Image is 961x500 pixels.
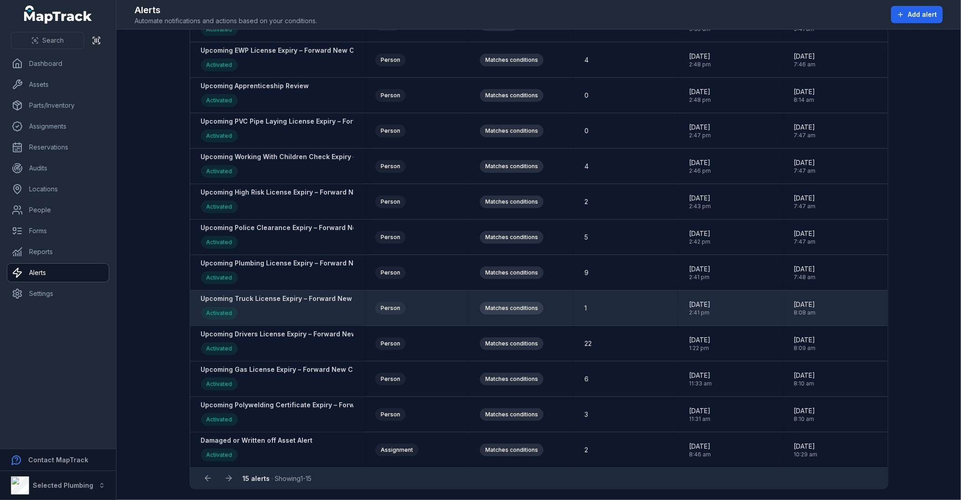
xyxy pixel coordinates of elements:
[794,265,815,281] time: 10/1/2025, 7:48:13 AM
[794,309,815,316] span: 8:08 am
[689,61,711,68] span: 2:48 pm
[794,96,815,104] span: 8:14 am
[375,302,406,315] div: Person
[201,400,642,410] strong: Upcoming Polywelding Certificate Expiry – Forward New Copy To [EMAIL_ADDRESS][DOMAIN_NAME] (Front...
[201,188,623,197] strong: Upcoming High Risk License Expiry – Forward New Copy To [EMAIL_ADDRESS][DOMAIN_NAME] (Front & Bac...
[794,238,815,245] span: 7:47 am
[7,117,109,135] a: Assignments
[480,231,543,244] div: Matches conditions
[480,195,543,208] div: Matches conditions
[375,444,418,456] div: Assignment
[480,337,543,350] div: Matches conditions
[794,442,817,451] span: [DATE]
[584,162,589,171] span: 4
[584,410,588,419] span: 3
[794,87,815,96] span: [DATE]
[689,52,711,61] span: [DATE]
[794,158,815,175] time: 10/1/2025, 7:47:20 AM
[375,266,406,279] div: Person
[794,229,815,245] time: 10/1/2025, 7:47:50 AM
[201,330,616,339] strong: Upcoming Drivers License Expiry – Forward New Copy To [EMAIL_ADDRESS][DOMAIN_NAME] (Front & Back ...
[201,365,606,374] strong: Upcoming Gas License Expiry – Forward New Copy To [EMAIL_ADDRESS][DOMAIN_NAME] (Front & Back sepa...
[689,229,710,245] time: 8/18/2025, 2:42:45 PM
[7,180,109,198] a: Locations
[584,233,588,242] span: 5
[480,266,543,279] div: Matches conditions
[794,87,815,104] time: 8/21/2025, 8:14:36 AM
[201,223,622,232] strong: Upcoming Police Clearance Expiry – Forward New Copy To [EMAIL_ADDRESS][DOMAIN_NAME] (Front & Back...
[201,307,238,320] div: Activated
[201,365,606,393] a: Upcoming Gas License Expiry – Forward New Copy To [EMAIL_ADDRESS][DOMAIN_NAME] (Front & Back sepa...
[689,203,711,210] span: 2:43 pm
[689,415,710,423] span: 11:31 am
[201,271,238,284] div: Activated
[908,10,937,19] span: Add alert
[7,243,109,261] a: Reports
[689,274,710,281] span: 2:41 pm
[480,54,543,66] div: Matches conditions
[201,378,238,390] div: Activated
[794,406,815,423] time: 9/11/2025, 8:10:19 AM
[584,197,588,206] span: 2
[480,444,543,456] div: Matches conditions
[689,265,710,281] time: 8/18/2025, 2:41:55 PM
[7,201,109,219] a: People
[201,165,238,178] div: Activated
[689,335,710,345] span: [DATE]
[201,436,313,445] strong: Damaged or Written off Asset Alert
[794,52,815,61] span: [DATE]
[794,158,815,167] span: [DATE]
[201,23,238,36] div: Activated
[201,117,645,145] a: Upcoming PVC Pipe Laying License Expiry – Forward New Copy To [EMAIL_ADDRESS][DOMAIN_NAME] (Front...
[794,380,815,387] span: 8:10 am
[689,406,710,423] time: 8/18/2025, 11:31:57 AM
[201,294,612,303] strong: Upcoming Truck License Expiry – Forward New Copy To [EMAIL_ADDRESS][DOMAIN_NAME] (Front & Back se...
[689,229,710,238] span: [DATE]
[794,167,815,175] span: 7:47 am
[375,373,406,385] div: Person
[201,294,612,322] a: Upcoming Truck License Expiry – Forward New Copy To [EMAIL_ADDRESS][DOMAIN_NAME] (Front & Back se...
[28,456,88,464] strong: Contact MapTrack
[794,335,815,352] time: 9/11/2025, 8:09:06 AM
[689,194,711,203] span: [DATE]
[201,413,238,426] div: Activated
[794,123,815,139] time: 10/1/2025, 7:47:05 AM
[7,96,109,115] a: Parts/Inventory
[7,138,109,156] a: Reservations
[689,345,710,352] span: 1:22 pm
[584,445,588,455] span: 2
[794,52,815,68] time: 10/1/2025, 7:46:29 AM
[201,259,623,286] a: Upcoming Plumbing License Expiry – Forward New Copy To [EMAIL_ADDRESS][DOMAIN_NAME] (Front & Back...
[689,300,710,309] span: [DATE]
[201,236,238,249] div: Activated
[201,259,623,268] strong: Upcoming Plumbing License Expiry – Forward New Copy To [EMAIL_ADDRESS][DOMAIN_NAME] (Front & Back...
[480,373,543,385] div: Matches conditions
[480,408,543,421] div: Matches conditions
[480,302,543,315] div: Matches conditions
[375,231,406,244] div: Person
[689,132,711,139] span: 2:47 pm
[11,32,84,49] button: Search
[480,125,543,137] div: Matches conditions
[689,87,711,104] time: 8/18/2025, 2:48:20 PM
[201,130,238,142] div: Activated
[584,55,589,65] span: 4
[689,123,711,139] time: 8/18/2025, 2:47:29 PM
[794,300,815,309] span: [DATE]
[689,194,711,210] time: 8/18/2025, 2:43:36 PM
[201,436,313,464] a: Damaged or Written off Asset AlertActivated
[689,371,712,387] time: 8/18/2025, 11:33:45 AM
[201,81,309,90] strong: Upcoming Apprenticeship Review
[201,400,642,428] a: Upcoming Polywelding Certificate Expiry – Forward New Copy To [EMAIL_ADDRESS][DOMAIN_NAME] (Front...
[7,285,109,303] a: Settings
[375,195,406,208] div: Person
[689,371,712,380] span: [DATE]
[480,160,543,173] div: Matches conditions
[584,91,589,100] span: 0
[689,442,711,458] time: 1/15/2025, 8:46:09 AM
[689,380,712,387] span: 11:33 am
[689,406,710,415] span: [DATE]
[201,46,607,55] strong: Upcoming EWP License Expiry – Forward New Copy To [EMAIL_ADDRESS][DOMAIN_NAME] (Front & Back sepa...
[794,345,815,352] span: 8:09 am
[7,264,109,282] a: Alerts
